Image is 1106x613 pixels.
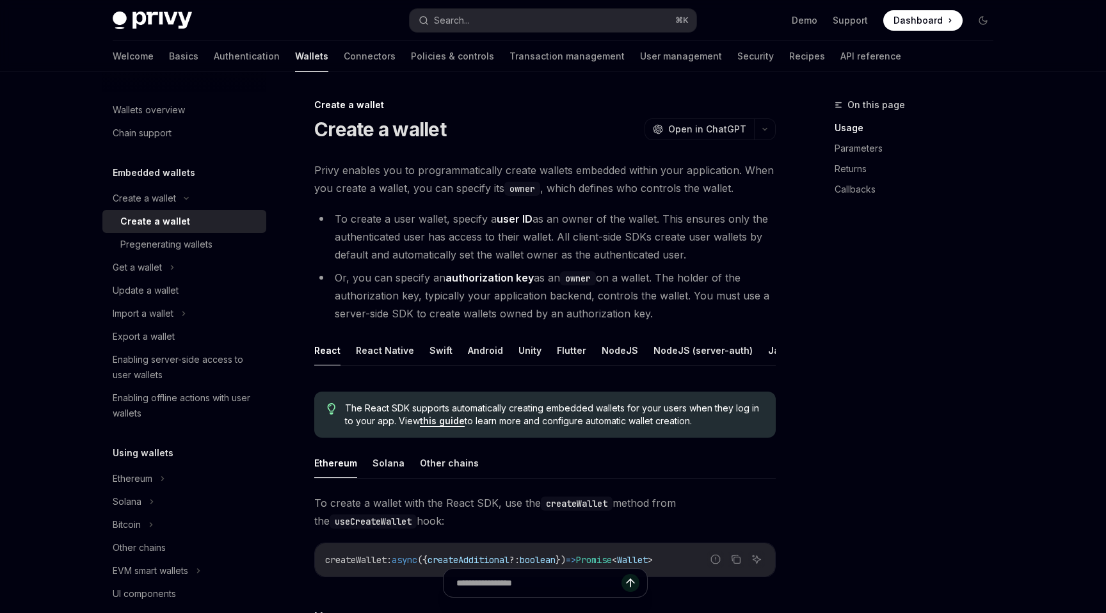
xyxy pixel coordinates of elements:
[392,554,417,566] span: async
[113,471,152,486] div: Ethereum
[102,233,266,256] a: Pregenerating wallets
[102,279,266,302] a: Update a wallet
[102,210,266,233] a: Create a wallet
[113,352,259,383] div: Enabling server-side access to user wallets
[847,97,905,113] span: On this page
[102,99,266,122] a: Wallets overview
[792,14,817,27] a: Demo
[102,122,266,145] a: Chain support
[560,271,596,285] code: owner
[420,448,479,478] button: Other chains
[768,335,790,365] button: Java
[737,41,774,72] a: Security
[102,325,266,348] a: Export a wallet
[325,554,387,566] span: createWallet
[102,386,266,425] a: Enabling offline actions with user wallets
[102,536,266,559] a: Other chains
[314,99,776,111] div: Create a wallet
[113,12,192,29] img: dark logo
[345,402,763,427] span: The React SDK supports automatically creating embedded wallets for your users when they log in to...
[356,335,414,365] button: React Native
[417,554,428,566] span: ({
[675,15,689,26] span: ⌘ K
[707,551,724,568] button: Report incorrect code
[617,554,648,566] span: Wallet
[509,41,625,72] a: Transaction management
[520,554,556,566] span: boolean
[835,138,1004,159] a: Parameters
[504,182,540,196] code: owner
[602,335,638,365] button: NodeJS
[169,41,198,72] a: Basics
[113,586,176,601] div: UI components
[640,41,722,72] a: User management
[728,551,744,568] button: Copy the contents from the code block
[314,448,357,478] button: Ethereum
[113,517,141,532] div: Bitcoin
[113,329,175,344] div: Export a wallet
[973,10,993,31] button: Toggle dark mode
[295,41,328,72] a: Wallets
[113,540,166,555] div: Other chains
[113,563,188,578] div: EVM smart wallets
[327,403,336,415] svg: Tip
[518,335,541,365] button: Unity
[648,554,653,566] span: >
[411,41,494,72] a: Policies & controls
[428,554,509,566] span: createAdditional
[420,415,465,427] a: this guide
[314,335,341,365] button: React
[833,14,868,27] a: Support
[314,269,776,322] li: Or, you can specify an as an on a wallet. The holder of the authorization key, typically your app...
[120,214,190,229] div: Create a wallet
[102,348,266,386] a: Enabling server-side access to user wallets
[748,551,765,568] button: Ask AI
[314,494,776,530] span: To create a wallet with the React SDK, use the method from the hook:
[894,14,943,27] span: Dashboard
[314,210,776,264] li: To create a user wallet, specify a as an owner of the wallet. This ensures only the authenticated...
[387,554,392,566] span: :
[840,41,901,72] a: API reference
[429,335,453,365] button: Swift
[373,448,405,478] button: Solana
[214,41,280,72] a: Authentication
[445,271,534,284] strong: authorization key
[556,554,566,566] span: })
[314,118,446,141] h1: Create a wallet
[497,212,533,225] strong: user ID
[113,191,176,206] div: Create a wallet
[314,161,776,197] span: Privy enables you to programmatically create wallets embedded within your application. When you c...
[410,9,696,32] button: Search...⌘K
[621,574,639,592] button: Send message
[835,179,1004,200] a: Callbacks
[434,13,470,28] div: Search...
[541,497,613,511] code: createWallet
[113,260,162,275] div: Get a wallet
[835,159,1004,179] a: Returns
[113,165,195,180] h5: Embedded wallets
[113,306,173,321] div: Import a wallet
[468,335,503,365] button: Android
[509,554,520,566] span: ?:
[120,237,212,252] div: Pregenerating wallets
[113,125,172,141] div: Chain support
[113,102,185,118] div: Wallets overview
[566,554,576,566] span: =>
[789,41,825,72] a: Recipes
[653,335,753,365] button: NodeJS (server-auth)
[113,283,179,298] div: Update a wallet
[113,390,259,421] div: Enabling offline actions with user wallets
[668,123,746,136] span: Open in ChatGPT
[113,494,141,509] div: Solana
[102,582,266,605] a: UI components
[645,118,754,140] button: Open in ChatGPT
[576,554,612,566] span: Promise
[557,335,586,365] button: Flutter
[344,41,396,72] a: Connectors
[612,554,617,566] span: <
[330,514,417,529] code: useCreateWallet
[883,10,963,31] a: Dashboard
[113,445,173,461] h5: Using wallets
[113,41,154,72] a: Welcome
[835,118,1004,138] a: Usage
